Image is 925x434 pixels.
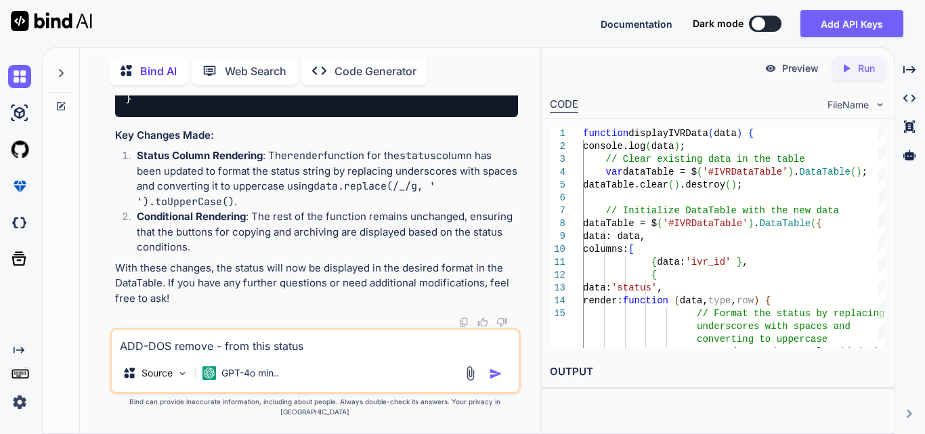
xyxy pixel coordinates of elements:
[737,179,742,190] span: ;
[651,269,657,280] span: {
[799,167,851,177] span: DataTable
[765,295,771,306] span: {
[702,167,788,177] span: '#IVRDataTable'
[583,244,628,255] span: columns:
[645,141,651,152] span: (
[731,295,736,306] span: ,
[697,334,827,345] span: converting to uppercase
[708,295,731,306] span: type
[110,397,521,417] p: Bind can provide inaccurate information, including about people. Always double-check its answers....
[628,244,634,255] span: [
[867,347,873,357] span: ,
[737,257,742,267] span: }
[115,261,518,307] p: With these changes, the status will now be displayed in the desired format in the DataTable. If y...
[623,295,668,306] span: function
[542,356,894,388] h2: OUTPUT
[583,218,657,229] span: dataTable = $
[126,148,518,209] li: : The function for the column has been updated to format the status string by replacing underscor...
[8,175,31,198] img: premium
[583,231,645,242] span: data: data,
[496,317,507,328] img: dislike
[697,167,702,177] span: (
[674,295,679,306] span: (
[550,166,565,179] div: 4
[800,10,903,37] button: Add API Keys
[697,347,731,357] span: return
[550,204,565,217] div: 7
[137,210,246,223] strong: Conditional Rendering
[623,167,697,177] span: dataTable = $
[839,347,844,357] span: (
[137,179,435,209] code: data.replace(/_/g, ' ').toUpperCase()
[759,218,811,229] span: DataTable
[606,205,839,216] span: // Initialize DataTable with the new data
[674,141,679,152] span: )
[550,307,565,320] div: 15
[8,102,31,125] img: ai-studio
[11,11,92,31] img: Bind AI
[611,282,657,293] span: 'status'
[225,63,286,79] p: Web Search
[817,218,822,229] span: {
[550,269,565,282] div: 12
[8,138,31,161] img: githubLight
[550,295,565,307] div: 14
[550,346,565,359] div: 16
[221,366,279,380] p: GPT-4o min..
[714,128,737,139] span: data
[140,63,177,79] p: Bind AI
[458,317,469,328] img: copy
[680,141,685,152] span: ;
[731,179,736,190] span: )
[748,128,754,139] span: {
[862,347,867,357] span: g
[477,317,488,328] img: like
[680,179,725,190] span: .destroy
[112,330,519,354] textarea: ADD-DOS remove - from this status
[137,149,263,162] strong: Status Column Rendering
[628,128,708,139] span: displayIVRData
[550,140,565,153] div: 2
[601,17,672,31] button: Documentation
[858,62,875,75] p: Run
[874,347,879,357] span: '
[550,243,565,256] div: 10
[550,217,565,230] div: 8
[794,167,799,177] span: .
[8,65,31,88] img: chat
[651,141,674,152] span: data
[680,295,708,306] span: data,
[550,230,565,243] div: 9
[550,153,565,166] div: 3
[651,257,657,267] span: {
[697,321,851,332] span: underscores with spaces and
[811,218,816,229] span: (
[550,256,565,269] div: 11
[693,17,744,30] span: Dark mode
[8,391,31,414] img: settings
[725,179,731,190] span: (
[583,282,611,293] span: data:
[668,179,674,190] span: (
[462,366,478,381] img: attachment
[583,295,623,306] span: render:
[731,347,839,357] span: data ? data.replace
[177,368,188,379] img: Pick Models
[708,128,714,139] span: (
[737,295,754,306] span: row
[335,63,416,79] p: Code Generator
[782,62,819,75] p: Preview
[489,367,502,381] img: icon
[583,141,645,152] span: console.log
[550,179,565,192] div: 5
[601,18,672,30] span: Documentation
[126,209,518,255] li: : The rest of the function remains unchanged, ensuring that the buttons for copying and archiving...
[142,366,173,380] p: Source
[657,257,685,267] span: data:
[583,179,668,190] span: dataTable.clear
[874,99,886,110] img: chevron down
[550,282,565,295] div: 13
[737,128,742,139] span: )
[400,149,436,162] code: status
[827,98,869,112] span: FileName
